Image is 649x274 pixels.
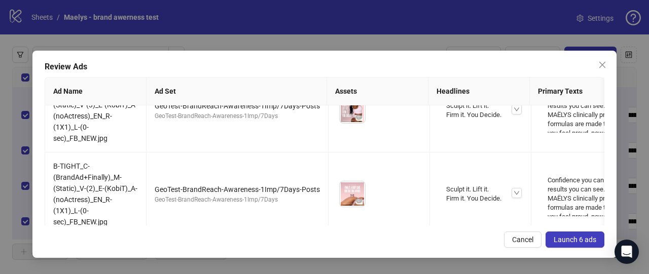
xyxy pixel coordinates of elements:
[544,88,645,133] div: Confidence you can feel- results you can see. MAËLYS clinically proven formulas are made to help ...
[147,77,327,105] th: Ad Set
[594,57,610,73] button: Close
[155,184,320,195] div: GeoTest-BrandReach-Awareness-1Imp/7Days-Posts
[353,111,365,123] button: Preview
[598,61,606,69] span: close
[615,240,639,264] div: Open Intercom Messenger
[546,231,604,248] button: Launch 6 ads
[514,190,520,196] span: down
[340,181,365,207] img: Asset 1
[355,197,363,204] span: eye
[45,61,604,73] div: Review Ads
[442,181,519,207] div: Sculpt it. Lift it. Firm it. You Decide.
[155,195,320,205] div: GeoTest-BrandReach-Awareness-1Imp/7Days
[428,77,530,105] th: Headlines
[155,111,320,121] div: GeoTest-BrandReach-Awareness-1Imp/7Days
[45,77,147,105] th: Ad Name
[327,77,428,105] th: Assets
[355,113,363,121] span: eye
[514,106,520,112] span: down
[504,231,542,248] button: Cancel
[53,162,137,226] span: B-TIGHT_C-(BrandAd+Finally)_M-(Static)_V-(2)_E-(KobiT)_A-(noActress)_EN_R-(1X1)_L-(0-sec)_FB_NEW.jpg
[155,100,320,111] div: GeoTest-BrandReach-Awareness-1Imp/7Days-Posts
[353,194,365,207] button: Preview
[544,172,645,217] div: Confidence you can feel- results you can see. MAËLYS clinically proven formulas are made to help ...
[442,97,519,124] div: Sculpt it. Lift it. Firm it. You Decide.
[340,98,365,123] img: Asset 1
[554,236,596,244] span: Launch 6 ads
[512,236,533,244] span: Cancel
